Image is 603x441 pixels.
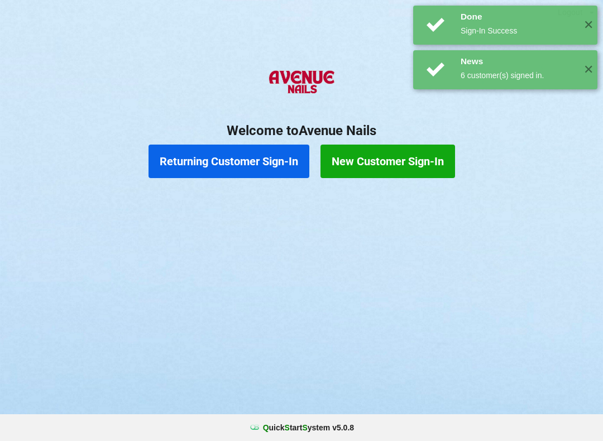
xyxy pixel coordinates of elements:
[461,25,575,36] div: Sign-In Success
[263,422,354,433] b: uick tart ystem v 5.0.8
[263,423,269,432] span: Q
[461,70,575,81] div: 6 customer(s) signed in.
[264,61,338,106] img: AvenueNails-Logo.png
[302,423,307,432] span: S
[249,422,260,433] img: favicon.ico
[461,11,575,22] div: Done
[149,145,309,178] button: Returning Customer Sign-In
[320,145,455,178] button: New Customer Sign-In
[285,423,290,432] span: S
[461,56,575,67] div: News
